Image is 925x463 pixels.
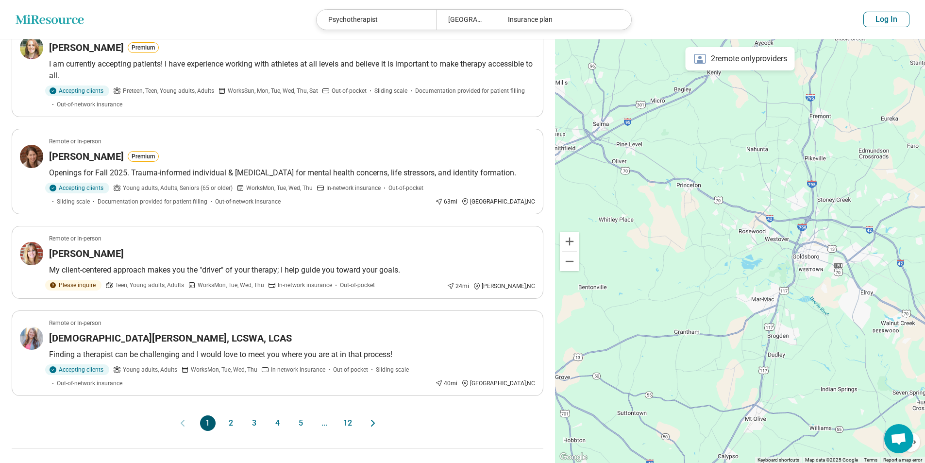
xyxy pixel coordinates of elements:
[45,280,101,291] div: Please inquire
[49,167,535,179] p: Openings for Fall 2025. Trauma-informed individual & [MEDICAL_DATA] for mental health concerns, l...
[115,281,184,290] span: Teen, Young adults, Adults
[49,349,535,360] p: Finding a therapist can be challenging and I would love to meet you where you are at in that proc...
[884,424,913,453] div: Open chat
[228,86,318,95] span: Works Sun, Mon, Tue, Wed, Thu, Sat
[293,415,309,431] button: 5
[388,184,423,192] span: Out-of-pocket
[333,365,368,374] span: Out-of-pocket
[415,86,525,95] span: Documentation provided for patient filling
[200,415,216,431] button: 1
[332,86,367,95] span: Out-of-pocket
[435,197,457,206] div: 63 mi
[198,281,264,290] span: Works Mon, Tue, Wed, Thu
[223,415,239,431] button: 2
[45,364,109,375] div: Accepting clients
[49,137,101,146] p: Remote or In-person
[270,415,286,431] button: 4
[271,365,325,374] span: In-network insurance
[686,47,795,70] div: 2 remote only providers
[123,365,177,374] span: Young adults, Adults
[57,100,122,109] span: Out-of-network insurance
[317,415,332,431] span: ...
[461,197,535,206] div: [GEOGRAPHIC_DATA] , NC
[367,415,379,431] button: Next page
[49,331,292,345] h3: [DEMOGRAPHIC_DATA][PERSON_NAME], LCSWA, LCAS
[247,415,262,431] button: 3
[49,41,124,54] h3: [PERSON_NAME]
[45,183,109,193] div: Accepting clients
[191,365,257,374] span: Works Mon, Tue, Wed, Thu
[123,86,214,95] span: Preteen, Teen, Young adults, Adults
[49,319,101,327] p: Remote or In-person
[340,415,355,431] button: 12
[278,281,332,290] span: In-network insurance
[461,379,535,388] div: [GEOGRAPHIC_DATA] , NC
[883,457,922,463] a: Report a map error
[473,282,535,291] div: [PERSON_NAME] , NC
[374,86,407,95] span: Sliding scale
[98,197,207,206] span: Documentation provided for patient filling
[805,457,858,463] span: Map data ©2025 Google
[123,184,233,192] span: Young adults, Adults, Seniors (65 or older)
[435,379,457,388] div: 40 mi
[57,197,90,206] span: Sliding scale
[317,10,436,30] div: Psychotherapist
[864,457,877,463] a: Terms (opens in new tab)
[496,10,615,30] div: Insurance plan
[49,264,535,276] p: My client-centered approach makes you the "driver" of your therapy; I help guide you toward your ...
[128,42,159,53] button: Premium
[177,415,188,431] button: Previous page
[215,197,281,206] span: Out-of-network insurance
[246,184,313,192] span: Works Mon, Tue, Wed, Thu
[340,281,375,290] span: Out-of-pocket
[376,365,409,374] span: Sliding scale
[560,252,579,271] button: Zoom out
[49,247,124,260] h3: [PERSON_NAME]
[49,58,535,82] p: I am currently accepting patients! I have experience working with athletes at all levels and beli...
[49,234,101,243] p: Remote or In-person
[863,12,909,27] button: Log In
[45,86,109,96] div: Accepting clients
[560,232,579,251] button: Zoom in
[57,379,122,388] span: Out-of-network insurance
[49,150,124,163] h3: [PERSON_NAME]
[447,282,469,291] div: 24 mi
[128,151,159,162] button: Premium
[326,184,381,192] span: In-network insurance
[436,10,496,30] div: [GEOGRAPHIC_DATA], [GEOGRAPHIC_DATA]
